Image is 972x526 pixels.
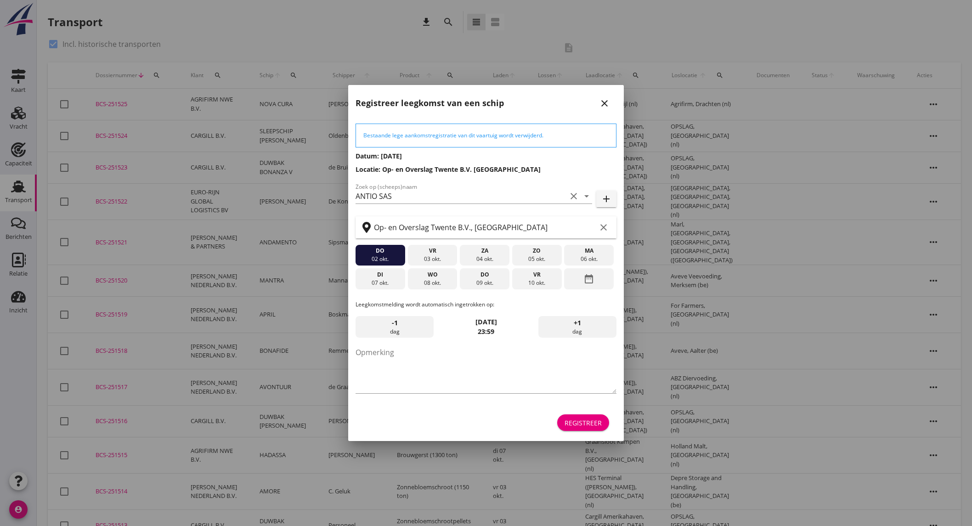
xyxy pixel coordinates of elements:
[356,300,616,309] p: Leegkomstmelding wordt automatisch ingetrokken op:
[514,255,559,263] div: 05 okt.
[538,316,616,338] div: dag
[566,247,611,255] div: ma
[374,220,596,235] input: Zoek op terminal of plaats
[581,191,592,202] i: arrow_drop_down
[598,222,609,233] i: clear
[478,327,494,336] strong: 23:59
[557,414,609,431] button: Registreer
[462,247,507,255] div: za
[583,271,594,287] i: date_range
[514,279,559,287] div: 10 okt.
[356,97,504,109] h2: Registreer leegkomst van een schip
[462,255,507,263] div: 04 okt.
[358,255,403,263] div: 02 okt.
[565,418,602,428] div: Registreer
[514,247,559,255] div: zo
[574,318,581,328] span: +1
[566,255,611,263] div: 06 okt.
[356,189,566,204] input: Zoek op (scheeps)naam
[410,255,455,263] div: 03 okt.
[358,247,403,255] div: do
[601,193,612,204] i: add
[514,271,559,279] div: vr
[356,345,616,393] textarea: Opmerking
[358,271,403,279] div: di
[356,316,434,338] div: dag
[568,191,579,202] i: clear
[358,279,403,287] div: 07 okt.
[462,271,507,279] div: do
[356,151,616,161] h3: Datum: [DATE]
[392,318,398,328] span: -1
[462,279,507,287] div: 09 okt.
[410,247,455,255] div: vr
[356,164,616,174] h3: Locatie: Op- en Overslag Twente B.V. [GEOGRAPHIC_DATA]
[599,98,610,109] i: close
[475,317,497,326] strong: [DATE]
[363,131,609,140] div: Bestaande lege aankomstregistratie van dit vaartuig wordt verwijderd.
[410,271,455,279] div: wo
[410,279,455,287] div: 08 okt.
